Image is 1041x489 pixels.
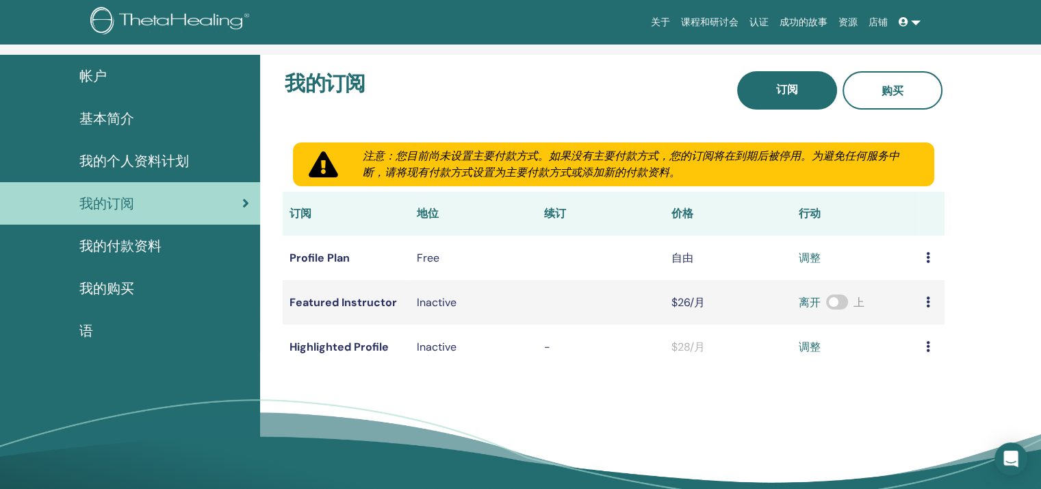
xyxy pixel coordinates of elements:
div: Open Intercom Messenger [994,442,1027,475]
td: Featured Instructor [283,280,410,325]
th: 价格 [665,192,792,236]
span: 我的购买 [79,278,134,299]
div: Free [417,250,530,266]
a: 购买 [843,71,942,110]
th: 订阅 [283,192,410,236]
span: 语 [79,321,93,341]
span: 订阅 [776,82,798,97]
a: 店铺 [863,10,893,35]
div: 注意：您目前尚未设置主要付款方式。如果没有主要付款方式，您的订阅将在到期后被停用。为避免任何服务中断，请将现有付款方式设置为主要付款方式或添加新的付款资料。 [346,148,934,181]
th: 地位 [410,192,537,236]
a: 成功的故事 [774,10,833,35]
span: 上 [853,295,864,310]
a: 关于 [645,10,676,35]
span: 购买 [882,84,903,98]
span: $26/月 [671,295,705,310]
a: 调整 [799,339,821,355]
span: 基本简介 [79,108,134,129]
p: Inactive [417,339,530,355]
h3: 我的订阅 [285,71,365,104]
span: $28/月 [671,340,705,354]
img: logo.png [90,7,254,38]
th: 续订 [537,192,665,236]
a: 调整 [799,250,821,266]
span: 我的订阅 [79,193,134,214]
span: 帐户 [79,66,107,86]
span: 我的个人资料计划 [79,151,189,171]
div: Inactive [417,294,530,311]
span: - [544,340,550,354]
span: 离开 [799,295,821,310]
a: 课程和研讨会 [676,10,744,35]
a: 资源 [833,10,863,35]
td: Highlighted Profile [283,325,410,369]
span: 我的付款资料 [79,236,162,256]
span: 自由 [671,251,693,265]
td: Profile Plan [283,236,410,280]
th: 行动 [792,192,919,236]
a: 订阅 [737,71,837,110]
a: 认证 [744,10,774,35]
